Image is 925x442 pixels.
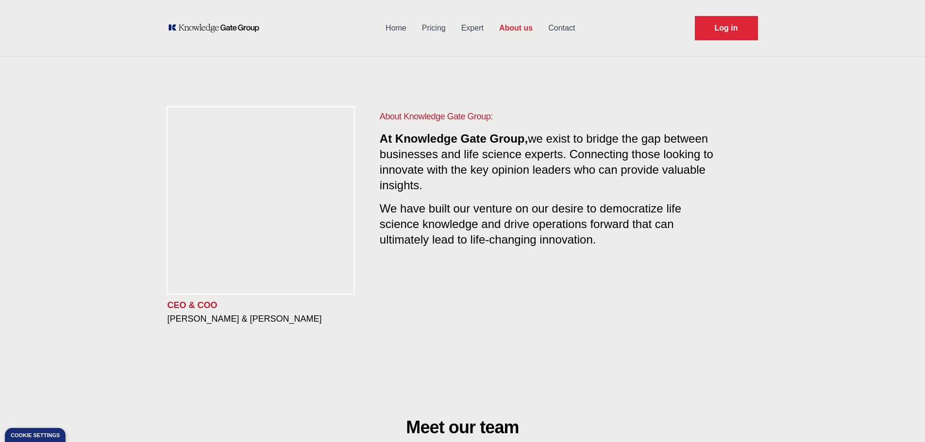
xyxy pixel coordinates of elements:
[380,132,713,192] span: we exist to bridge the gap between businesses and life science experts. Connecting those looking ...
[454,16,491,41] a: Expert
[380,110,719,123] h1: About Knowledge Gate Group:
[11,433,60,438] div: Cookie settings
[214,418,711,437] h2: Meet our team
[540,16,583,41] a: Contact
[378,16,414,41] a: Home
[168,107,354,294] img: KOL management, KEE, Therapy area experts
[491,16,540,41] a: About us
[876,395,925,442] iframe: Chat Widget
[380,132,528,145] span: At Knowledge Gate Group,
[168,299,364,311] p: CEO & COO
[695,16,758,40] a: Request Demo
[414,16,454,41] a: Pricing
[168,313,364,325] h3: [PERSON_NAME] & [PERSON_NAME]
[168,23,266,33] a: KOL Knowledge Platform: Talk to Key External Experts (KEE)
[380,198,681,246] span: We have built our venture on our desire to democratize life science knowledge and drive operation...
